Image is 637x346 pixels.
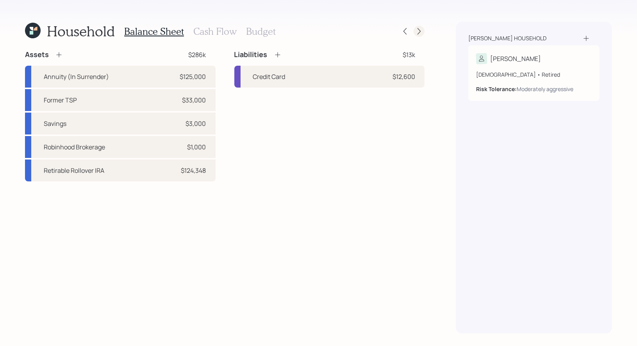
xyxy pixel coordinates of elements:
[47,23,115,39] h1: Household
[393,72,415,81] div: $12,600
[44,142,105,152] div: Robinhood Brokerage
[186,119,206,128] div: $3,000
[180,72,206,81] div: $125,000
[124,26,184,37] h3: Balance Sheet
[181,166,206,175] div: $124,348
[468,34,546,42] div: [PERSON_NAME] household
[517,85,573,93] div: Moderately aggressive
[193,26,237,37] h3: Cash Flow
[44,95,77,105] div: Former TSP
[476,70,592,79] div: [DEMOGRAPHIC_DATA] • Retired
[44,72,109,81] div: Annuity (In Surrender)
[403,50,415,59] div: $13k
[490,54,541,63] div: [PERSON_NAME]
[253,72,285,81] div: Credit Card
[25,50,49,59] h4: Assets
[187,142,206,152] div: $1,000
[246,26,276,37] h3: Budget
[234,50,268,59] h4: Liabilities
[476,85,517,93] b: Risk Tolerance:
[182,95,206,105] div: $33,000
[189,50,206,59] div: $286k
[44,166,104,175] div: Retirable Rollover IRA
[44,119,66,128] div: Savings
